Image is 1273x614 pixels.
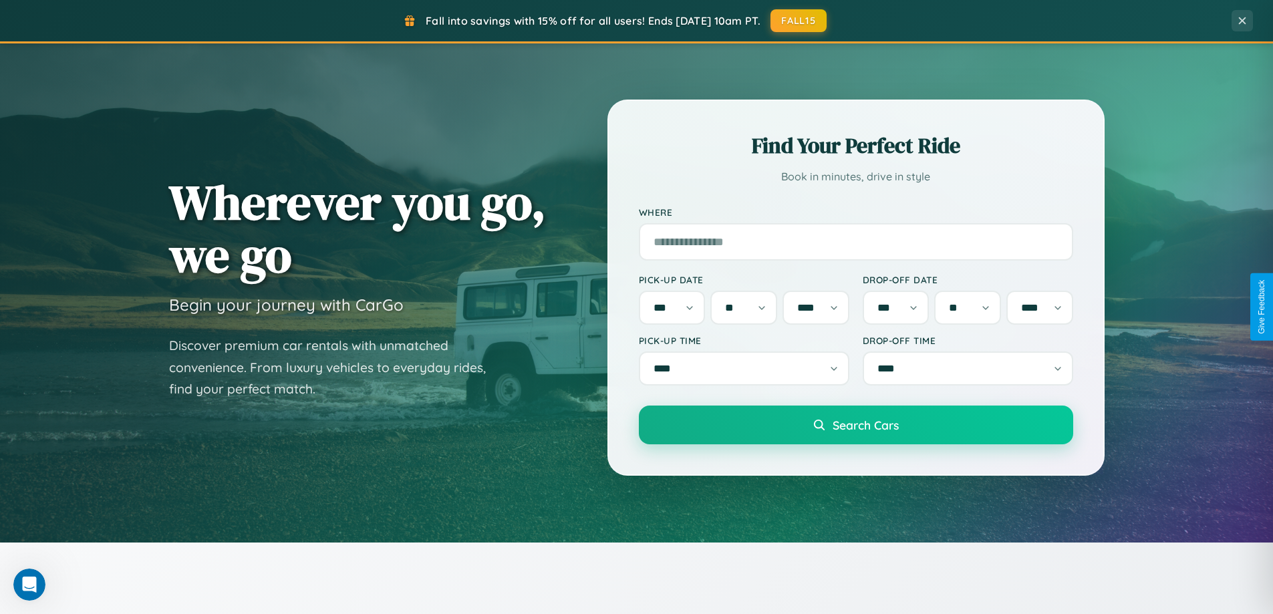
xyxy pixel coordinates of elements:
[169,176,546,281] h1: Wherever you go, we go
[639,206,1073,218] label: Where
[13,569,45,601] iframe: Intercom live chat
[863,335,1073,346] label: Drop-off Time
[639,167,1073,186] p: Book in minutes, drive in style
[639,335,849,346] label: Pick-up Time
[639,131,1073,160] h2: Find Your Perfect Ride
[1257,280,1266,334] div: Give Feedback
[169,335,503,400] p: Discover premium car rentals with unmatched convenience. From luxury vehicles to everyday rides, ...
[833,418,899,432] span: Search Cars
[639,274,849,285] label: Pick-up Date
[169,295,404,315] h3: Begin your journey with CarGo
[770,9,827,32] button: FALL15
[863,274,1073,285] label: Drop-off Date
[426,14,760,27] span: Fall into savings with 15% off for all users! Ends [DATE] 10am PT.
[639,406,1073,444] button: Search Cars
